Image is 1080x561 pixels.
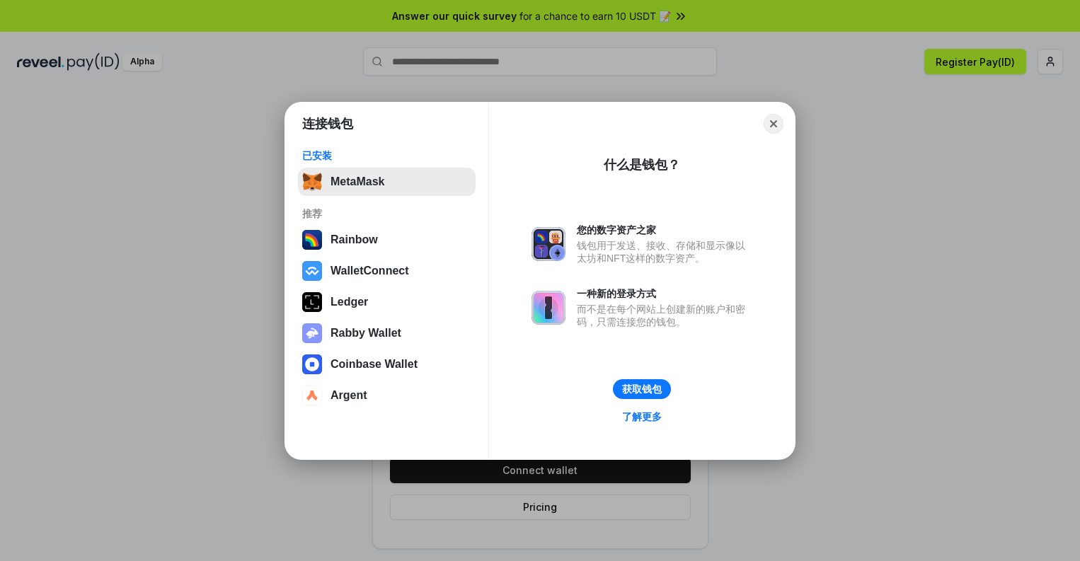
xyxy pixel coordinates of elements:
div: WalletConnect [331,265,409,277]
img: svg+xml,%3Csvg%20xmlns%3D%22http%3A%2F%2Fwww.w3.org%2F2000%2Fsvg%22%20width%3D%2228%22%20height%3... [302,292,322,312]
img: svg+xml,%3Csvg%20xmlns%3D%22http%3A%2F%2Fwww.w3.org%2F2000%2Fsvg%22%20fill%3D%22none%22%20viewBox... [302,323,322,343]
a: 了解更多 [614,407,670,426]
div: 您的数字资产之家 [577,224,752,236]
div: Coinbase Wallet [331,358,418,371]
button: WalletConnect [298,257,476,285]
button: Argent [298,381,476,410]
div: 推荐 [302,207,471,220]
div: Ledger [331,296,368,308]
img: svg+xml,%3Csvg%20width%3D%2228%22%20height%3D%2228%22%20viewBox%3D%220%200%2028%2028%22%20fill%3D... [302,261,322,281]
div: Argent [331,389,367,402]
h1: 连接钱包 [302,115,353,132]
img: svg+xml,%3Csvg%20fill%3D%22none%22%20height%3D%2233%22%20viewBox%3D%220%200%2035%2033%22%20width%... [302,172,322,192]
div: 已安装 [302,149,471,162]
div: 了解更多 [622,410,662,423]
button: 获取钱包 [613,379,671,399]
div: 获取钱包 [622,383,662,395]
img: svg+xml,%3Csvg%20width%3D%2228%22%20height%3D%2228%22%20viewBox%3D%220%200%2028%2028%22%20fill%3D... [302,386,322,405]
button: Close [764,114,783,134]
button: Rainbow [298,226,476,254]
img: svg+xml,%3Csvg%20xmlns%3D%22http%3A%2F%2Fwww.w3.org%2F2000%2Fsvg%22%20fill%3D%22none%22%20viewBox... [532,227,565,261]
img: svg+xml,%3Csvg%20xmlns%3D%22http%3A%2F%2Fwww.w3.org%2F2000%2Fsvg%22%20fill%3D%22none%22%20viewBox... [532,291,565,325]
div: MetaMask [331,175,384,188]
div: 一种新的登录方式 [577,287,752,300]
button: Ledger [298,288,476,316]
button: Coinbase Wallet [298,350,476,378]
div: 钱包用于发送、接收、存储和显示像以太坊和NFT这样的数字资产。 [577,239,752,265]
div: Rabby Wallet [331,327,401,340]
button: Rabby Wallet [298,319,476,347]
img: svg+xml,%3Csvg%20width%3D%2228%22%20height%3D%2228%22%20viewBox%3D%220%200%2028%2028%22%20fill%3D... [302,354,322,374]
button: MetaMask [298,168,476,196]
img: svg+xml,%3Csvg%20width%3D%22120%22%20height%3D%22120%22%20viewBox%3D%220%200%20120%20120%22%20fil... [302,230,322,250]
div: 什么是钱包？ [604,156,680,173]
div: 而不是在每个网站上创建新的账户和密码，只需连接您的钱包。 [577,303,752,328]
div: Rainbow [331,233,378,246]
